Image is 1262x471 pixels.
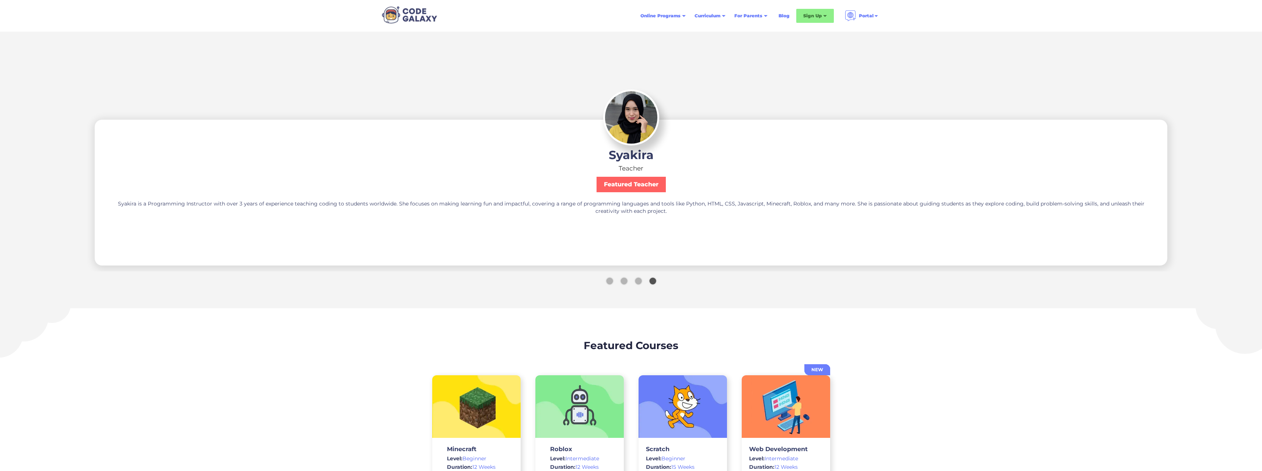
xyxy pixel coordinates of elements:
[646,455,720,462] div: Beginner
[584,338,678,353] h2: Featured Courses
[646,455,661,462] span: Level:
[447,455,506,462] div: Beginner
[550,463,609,471] div: 12 Weeks
[646,464,671,470] span: Duration:
[619,165,643,172] div: Teacher
[447,455,462,462] span: Level:
[606,278,613,284] div: Show slide 1 of 4
[106,200,1156,215] div: Syakira is a Programming Instructor with over 3 years of experience teaching coding to students w...
[840,7,883,24] div: Portal
[550,464,576,470] span: Duration:
[774,9,794,22] a: Blog
[749,464,775,470] span: Duration:
[859,12,874,20] div: Portal
[804,366,830,373] div: NEW
[646,463,720,471] div: 15 Weeks
[635,278,642,284] div: Show slide 3 of 4
[695,12,720,20] div: Curriculum
[447,464,472,470] span: Duration:
[447,463,506,471] div: 12 Weeks
[636,9,690,22] div: Online Programs
[646,445,720,453] h3: Scratch
[730,9,772,22] div: For Parents
[803,12,822,20] div: Sign Up
[734,12,762,20] div: For Parents
[620,278,627,284] div: Show slide 2 of 4
[550,455,609,462] div: Intermediate
[447,445,506,453] h3: Minecraft
[609,148,654,162] strong: Syakira
[749,455,765,462] span: Level:
[749,445,823,453] h3: Web Development
[749,455,823,462] div: Intermediate
[597,177,666,192] div: Featured Teacher
[690,9,730,22] div: Curriculum
[804,364,830,375] a: NEW
[796,9,834,23] div: Sign Up
[550,455,566,462] span: Level:
[550,445,609,453] h3: Roblox
[749,463,823,471] div: 12 Weeks
[640,12,681,20] div: Online Programs
[649,278,656,284] div: Show slide 4 of 4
